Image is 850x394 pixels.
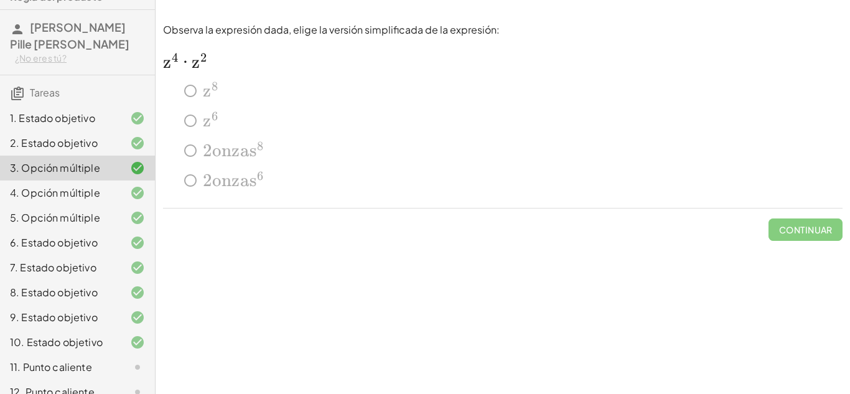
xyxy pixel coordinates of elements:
[10,236,98,249] font: 6. Estado objetivo
[10,111,95,124] font: 1. Estado objetivo
[130,360,145,375] i: Task not started.
[130,235,145,250] i: Task finished and correct.
[10,211,100,224] font: 5. Opción múltiple
[10,286,98,299] font: 8. Estado objetivo
[183,52,187,73] font: ·
[130,335,145,350] i: Task finished and correct.
[192,52,200,73] font: z
[130,111,145,126] i: Task finished and correct.
[15,52,67,63] font: ¿No eres tú?
[130,161,145,176] i: Task finished and correct.
[10,311,98,324] font: 9. Estado objetivo
[10,335,103,349] font: 10. Estado objetivo
[130,310,145,325] i: Task finished and correct.
[130,136,145,151] i: Task finished and correct.
[10,20,129,51] font: [PERSON_NAME] Pille [PERSON_NAME]
[130,285,145,300] i: Task finished and correct.
[10,136,98,149] font: 2. Estado objetivo
[163,23,500,36] font: Observa la expresión dada, elige la versión simplificada de la expresión:
[10,186,100,199] font: 4. Opción múltiple
[163,52,171,73] font: z
[130,210,145,225] i: Task finished and correct.
[10,360,92,373] font: 11. Punto caliente
[10,261,96,274] font: 7. Estado objetivo
[10,161,100,174] font: 3. Opción múltiple
[200,50,207,65] font: 2
[30,86,60,99] font: Tareas
[172,50,178,65] font: 4
[130,185,145,200] i: Task finished and correct.
[130,260,145,275] i: Task finished and correct.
